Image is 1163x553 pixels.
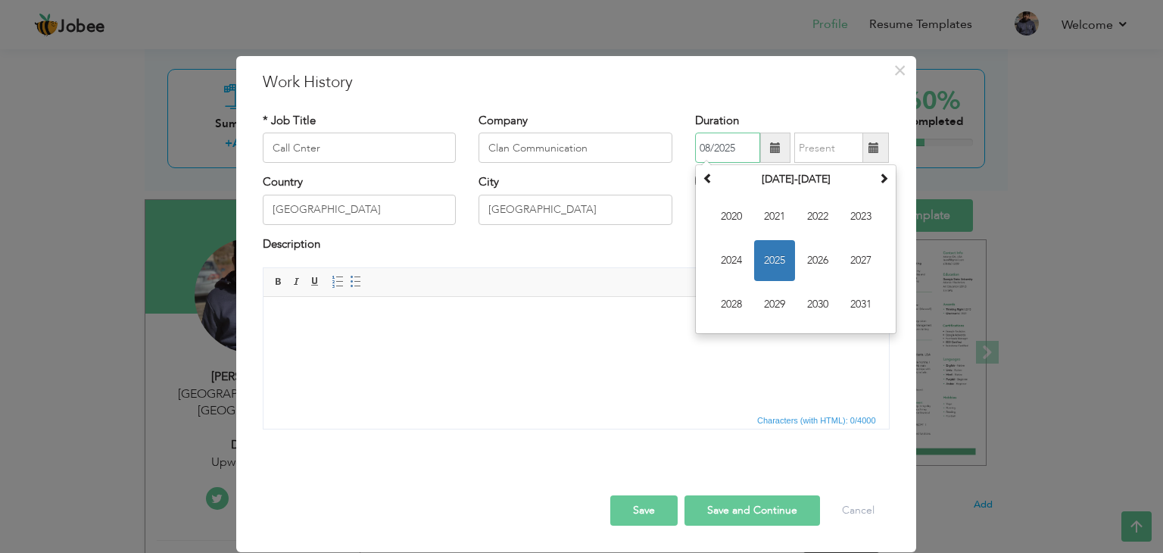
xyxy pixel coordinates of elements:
span: 2029 [754,284,795,325]
label: Description [263,236,320,252]
label: Duration [695,113,739,129]
label: Country [263,174,303,190]
a: Insert/Remove Bulleted List [348,273,364,290]
span: Next Decade [878,173,889,183]
a: Italic [288,273,305,290]
span: 2021 [754,196,795,237]
div: v 4.0.22 [42,24,74,36]
button: Close [888,58,912,83]
span: 2023 [840,196,881,237]
a: Insert/Remove Numbered List [329,273,346,290]
div: Statistics [754,414,881,427]
div: Domain: [DOMAIN_NAME] [39,39,167,52]
input: From [695,133,760,163]
div: Keywords by Traffic [167,89,255,99]
iframe: Rich Text Editor, workEditor [263,297,889,411]
label: Company [479,113,528,129]
input: Present [794,133,863,163]
span: 2022 [797,196,838,237]
label: City [479,174,499,190]
h3: Work History [263,71,890,94]
span: 2027 [840,240,881,281]
div: Domain Overview [58,89,136,99]
span: 2028 [711,284,752,325]
a: Underline [307,273,323,290]
img: tab_domain_overview_orange.svg [41,88,53,100]
span: Characters (with HTML): 0/4000 [754,414,879,427]
span: 2025 [754,240,795,281]
span: Previous Decade [703,173,713,183]
a: Bold [270,273,287,290]
img: tab_keywords_by_traffic_grey.svg [151,88,163,100]
button: Save and Continue [684,495,820,526]
button: Cancel [827,495,890,526]
span: 2024 [711,240,752,281]
button: Save [610,495,678,526]
span: 2020 [711,196,752,237]
span: 2030 [797,284,838,325]
label: * Job Title [263,113,316,129]
span: 2026 [797,240,838,281]
span: × [893,57,906,84]
img: website_grey.svg [24,39,36,52]
th: Select Decade [717,168,875,191]
img: logo_orange.svg [24,24,36,36]
span: 2031 [840,284,881,325]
